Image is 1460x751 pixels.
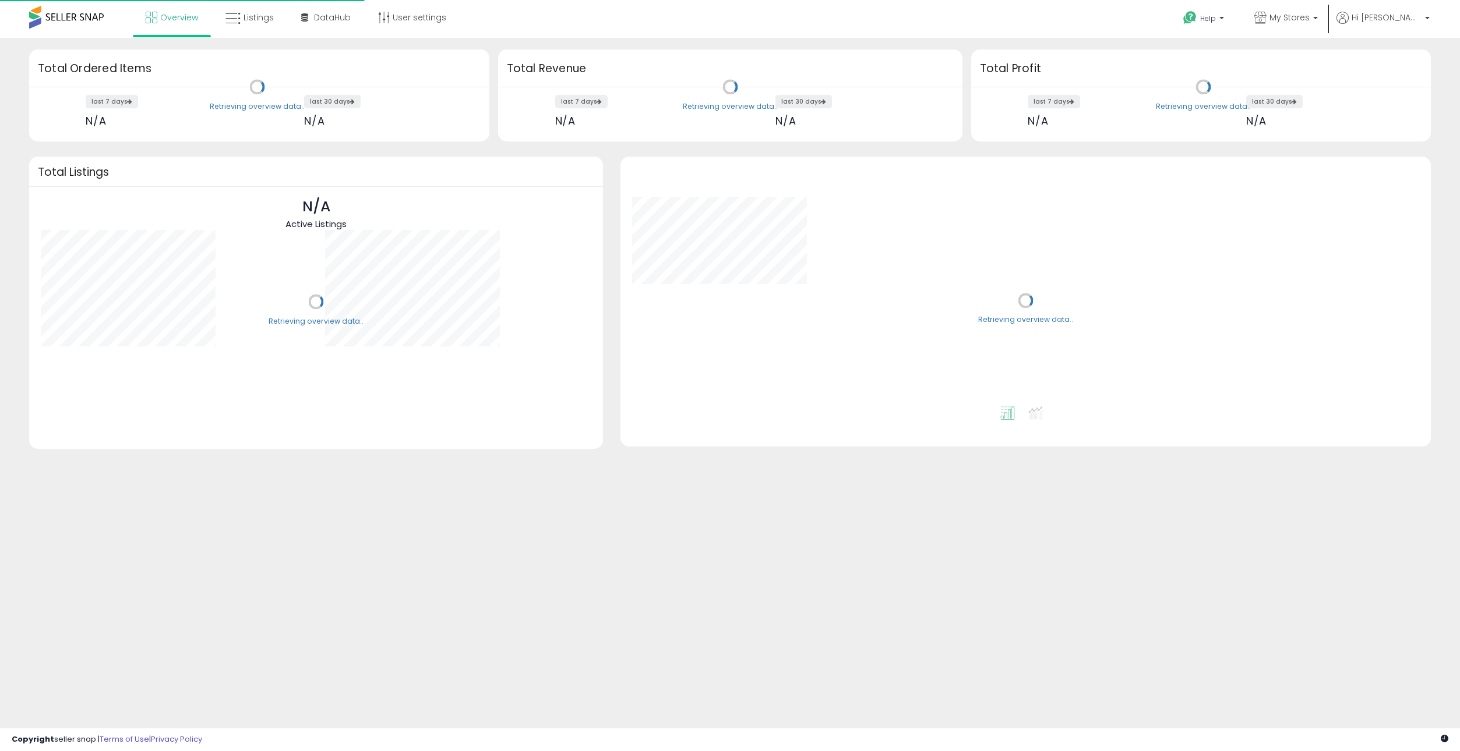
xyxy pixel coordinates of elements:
[1352,12,1422,23] span: Hi [PERSON_NAME]
[683,101,778,112] div: Retrieving overview data..
[1183,10,1197,25] i: Get Help
[978,315,1073,325] div: Retrieving overview data..
[1174,2,1236,38] a: Help
[269,316,364,327] div: Retrieving overview data..
[244,12,274,23] span: Listings
[1156,101,1251,112] div: Retrieving overview data..
[314,12,351,23] span: DataHub
[1200,13,1216,23] span: Help
[1269,12,1310,23] span: My Stores
[160,12,198,23] span: Overview
[210,101,305,112] div: Retrieving overview data..
[1336,12,1430,38] a: Hi [PERSON_NAME]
